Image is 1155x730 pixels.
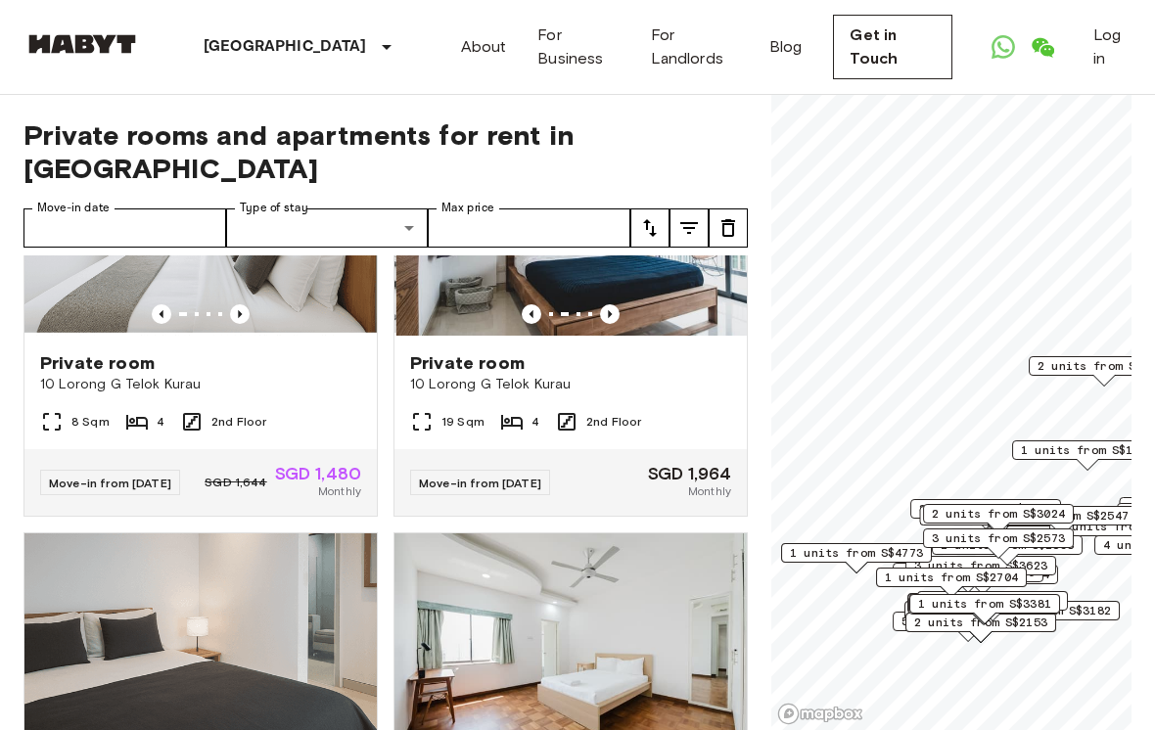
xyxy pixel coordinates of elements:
[907,565,1058,595] div: Map marker
[23,34,141,54] img: Habyt
[905,556,1056,586] div: Map marker
[932,529,1065,547] span: 3 units from S$2573
[537,23,619,70] a: For Business
[969,601,1120,631] div: Map marker
[318,482,361,500] span: Monthly
[885,569,1018,586] span: 1 units from S$2704
[1021,441,1154,459] span: 1 units from S$1418
[461,35,507,59] a: About
[1023,27,1062,67] a: Open WeChat
[522,304,541,324] button: Previous image
[978,602,1111,619] span: 1 units from S$3182
[204,35,367,59] p: [GEOGRAPHIC_DATA]
[688,482,731,500] span: Monthly
[670,208,709,248] button: tune
[995,507,1129,525] span: 1 units from S$2547
[23,208,226,248] input: Choose date
[919,506,1077,536] div: Map marker
[240,200,308,216] label: Type of stay
[932,505,1065,523] span: 2 units from S$3024
[586,413,641,431] span: 2nd Floor
[648,465,731,482] span: SGD 1,964
[901,613,1035,630] span: 5 units from S$1680
[984,27,1023,67] a: Open WhatsApp
[908,595,1059,625] div: Map marker
[904,601,1055,631] div: Map marker
[893,612,1043,642] div: Map marker
[926,592,1059,610] span: 1 units from S$4200
[923,528,1074,559] div: Map marker
[833,15,952,79] a: Get in Touch
[157,413,164,431] span: 4
[230,304,250,324] button: Previous image
[410,375,731,394] span: 10 Lorong G Telok Kurau
[790,544,923,562] span: 1 units from S$4773
[769,35,803,59] a: Blog
[923,504,1074,534] div: Map marker
[211,413,266,431] span: 2nd Floor
[932,535,1083,566] div: Map marker
[630,208,670,248] button: tune
[918,595,1051,613] span: 1 units from S$3381
[777,703,863,725] a: Mapbox logo
[23,100,378,517] a: Marketing picture of unit SG-01-029-002-03Previous imagePrevious imagePrivate room10 Lorong G Tel...
[910,499,1061,529] div: Map marker
[441,200,494,216] label: Max price
[876,568,1027,598] div: Map marker
[37,200,110,216] label: Move-in date
[40,375,361,394] span: 10 Lorong G Telok Kurau
[600,304,620,324] button: Previous image
[531,413,539,431] span: 4
[907,594,1058,624] div: Map marker
[152,304,171,324] button: Previous image
[275,465,361,482] span: SGD 1,480
[905,613,1056,643] div: Map marker
[23,118,748,185] span: Private rooms and apartments for rent in [GEOGRAPHIC_DATA]
[393,100,748,517] a: Marketing picture of unit SG-01-029-002-01Marketing picture of unit SG-01-029-002-01Previous imag...
[914,557,1047,574] span: 3 units from S$3623
[919,500,1052,518] span: 3 units from S$1985
[419,476,541,490] span: Move-in from [DATE]
[40,351,155,375] span: Private room
[781,543,932,573] div: Map marker
[410,351,525,375] span: Private room
[651,23,738,70] a: For Landlords
[709,208,748,248] button: tune
[49,476,171,490] span: Move-in from [DATE]
[205,474,266,491] span: SGD 1,644
[71,413,110,431] span: 8 Sqm
[917,591,1068,621] div: Map marker
[909,594,1060,624] div: Map marker
[1093,23,1132,70] a: Log in
[441,413,485,431] span: 19 Sqm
